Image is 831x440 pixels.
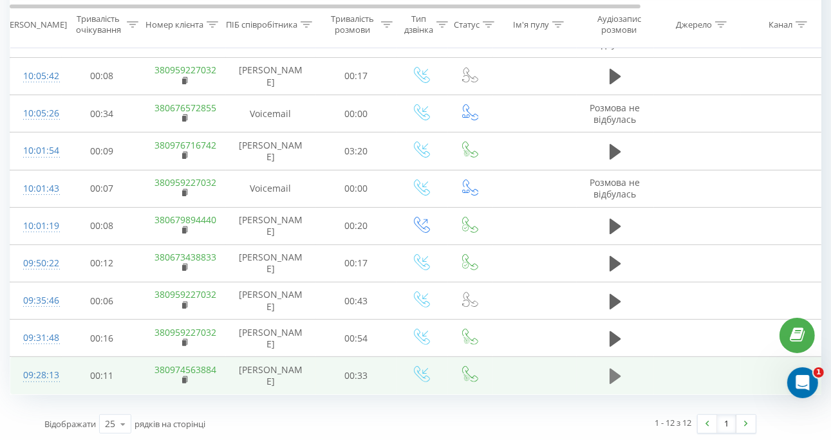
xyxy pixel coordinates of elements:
[145,19,203,30] div: Номер клієнта
[316,244,397,282] td: 00:17
[226,133,316,170] td: [PERSON_NAME]
[23,288,49,313] div: 09:35:46
[155,64,217,76] a: 380959227032
[316,207,397,244] td: 00:20
[44,418,96,430] span: Відображати
[23,214,49,239] div: 10:01:19
[62,133,142,170] td: 00:09
[155,102,217,114] a: 380676572855
[155,326,217,338] a: 380959227032
[590,176,640,200] span: Розмова не відбулась
[327,14,378,35] div: Тривалість розмови
[226,19,297,30] div: ПІБ співробітника
[316,95,397,133] td: 00:00
[62,95,142,133] td: 00:34
[23,325,49,351] div: 09:31:48
[23,64,49,89] div: 10:05:42
[155,251,217,263] a: 380673438833
[62,282,142,320] td: 00:06
[62,357,142,394] td: 00:11
[655,416,691,429] div: 1 - 12 з 12
[226,170,316,207] td: Voicemail
[226,207,316,244] td: [PERSON_NAME]
[155,288,217,300] a: 380959227032
[135,418,205,430] span: рядків на сторінці
[316,57,397,95] td: 00:17
[316,320,397,357] td: 00:54
[676,19,712,30] div: Джерело
[316,133,397,170] td: 03:20
[155,139,217,151] a: 380976716742
[404,14,433,35] div: Тип дзвінка
[226,95,316,133] td: Voicemail
[814,367,824,378] span: 1
[62,320,142,357] td: 00:16
[62,244,142,282] td: 00:12
[2,19,67,30] div: [PERSON_NAME]
[454,19,480,30] div: Статус
[588,14,650,35] div: Аудіозапис розмови
[717,415,736,433] a: 1
[155,214,217,226] a: 380679894440
[513,19,549,30] div: Ім'я пулу
[62,207,142,244] td: 00:08
[226,57,316,95] td: [PERSON_NAME]
[226,357,316,394] td: [PERSON_NAME]
[155,176,217,188] a: 380959227032
[316,170,397,207] td: 00:00
[316,282,397,320] td: 00:43
[769,19,792,30] div: Канал
[23,176,49,201] div: 10:01:43
[316,357,397,394] td: 00:33
[105,417,115,430] div: 25
[590,102,640,125] span: Розмова не відбулась
[62,57,142,95] td: 00:08
[787,367,818,398] iframe: Intercom live chat
[23,363,49,388] div: 09:28:13
[155,363,217,376] a: 380974563884
[226,320,316,357] td: [PERSON_NAME]
[62,170,142,207] td: 00:07
[73,14,124,35] div: Тривалість очікування
[226,282,316,320] td: [PERSON_NAME]
[23,138,49,163] div: 10:01:54
[226,244,316,282] td: [PERSON_NAME]
[23,101,49,126] div: 10:05:26
[23,251,49,276] div: 09:50:22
